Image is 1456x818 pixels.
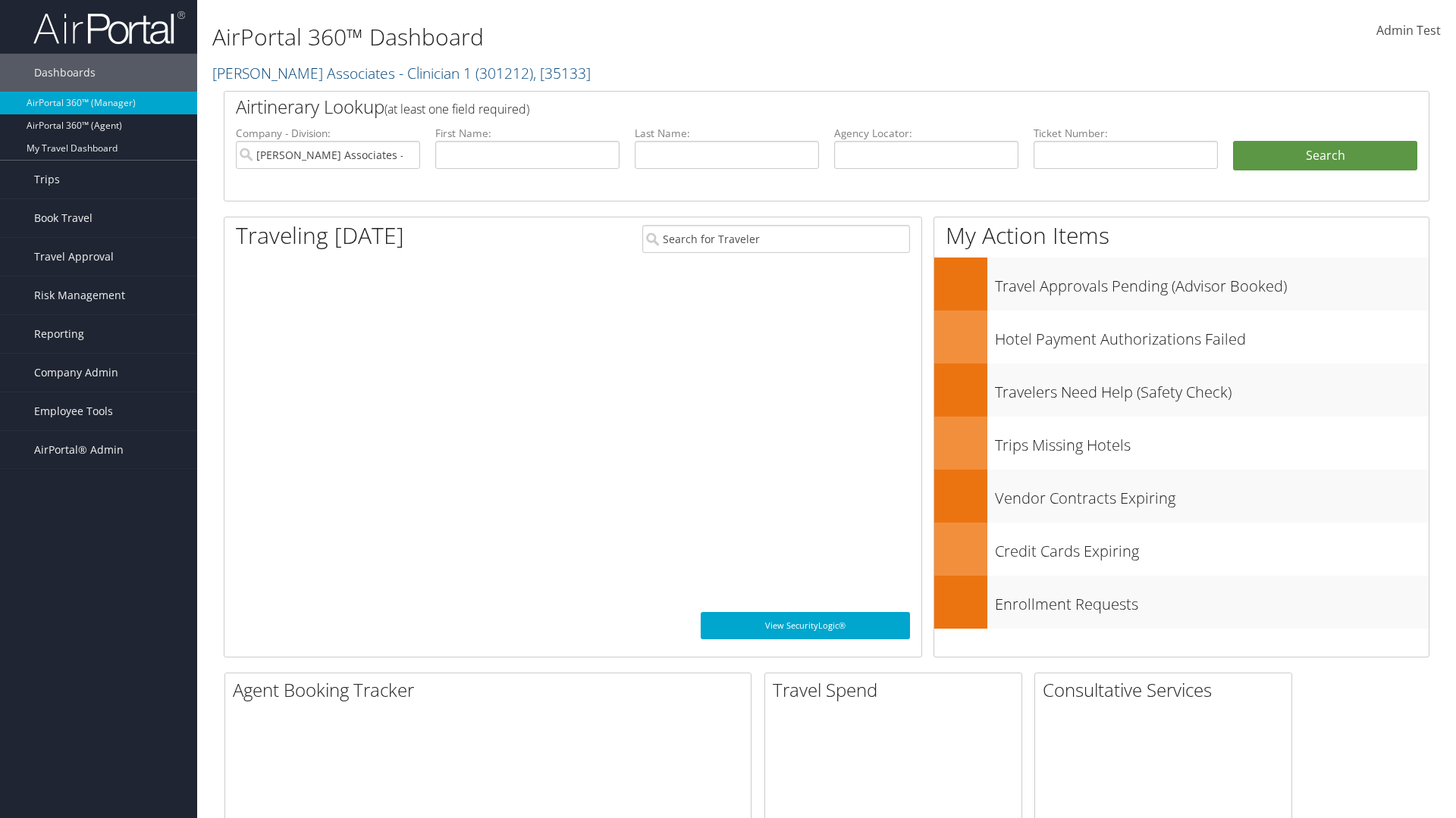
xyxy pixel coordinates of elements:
span: ( 301212 ) [475,63,533,83]
span: Trips [34,161,60,198]
h3: Trips Missing Hotels [995,427,1429,456]
a: Credit Cards Expiring [934,523,1429,576]
img: airportal-logo.png [33,10,185,45]
span: Employee Tools [34,392,113,430]
h3: Travel Approvals Pending (Advisor Booked) [995,268,1429,297]
span: Risk Management [34,276,125,314]
label: First Name: [435,126,620,141]
span: Reporting [34,315,84,353]
h1: AirPortal 360™ Dashboard [212,21,1031,53]
label: Ticket Number: [1034,126,1218,141]
h3: Travelers Need Help (Safety Check) [995,374,1429,403]
span: Dashboards [34,54,96,92]
label: Agency Locator: [834,126,1018,141]
h2: Agent Booking Tracker [233,677,751,703]
h1: My Action Items [934,220,1429,251]
h1: Traveling [DATE] [236,220,404,251]
h3: Hotel Payment Authorizations Failed [995,321,1429,350]
a: View SecurityLogic® [701,612,910,639]
a: Travelers Need Help (Safety Check) [934,364,1429,417]
a: Vendor Contracts Expiring [934,470,1429,523]
span: Book Travel [34,199,93,237]
a: Trips Missing Hotels [934,417,1429,470]
h2: Consultative Services [1043,677,1291,703]
span: Admin Test [1376,22,1441,39]
h3: Enrollment Requests [995,586,1429,615]
h3: Credit Cards Expiring [995,533,1429,562]
a: [PERSON_NAME] Associates - Clinician 1 [212,63,591,83]
h2: Airtinerary Lookup [236,94,1317,120]
a: Admin Test [1376,8,1441,55]
input: Search for Traveler [642,225,910,253]
button: Search [1233,141,1417,171]
span: , [ 35133 ] [533,63,591,83]
a: Enrollment Requests [934,576,1429,629]
span: AirPortal® Admin [34,431,124,469]
h3: Vendor Contracts Expiring [995,480,1429,509]
a: Hotel Payment Authorizations Failed [934,311,1429,364]
h2: Travel Spend [773,677,1021,703]
span: (at least one field required) [384,101,529,117]
label: Company - Division: [236,126,420,141]
span: Company Admin [34,354,118,392]
label: Last Name: [635,126,819,141]
span: Travel Approval [34,238,114,276]
a: Travel Approvals Pending (Advisor Booked) [934,258,1429,311]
